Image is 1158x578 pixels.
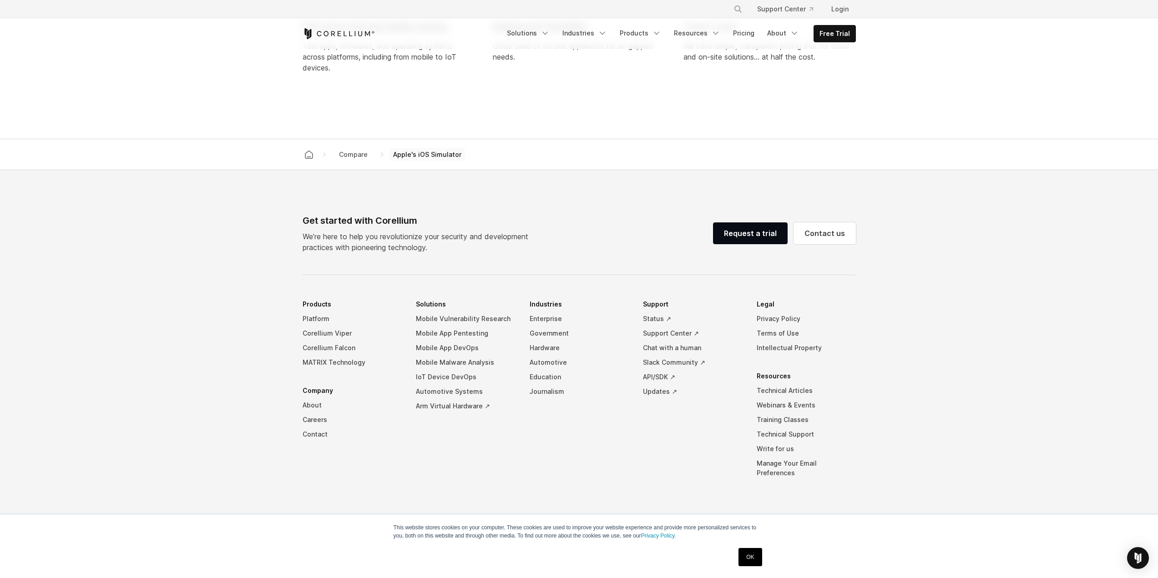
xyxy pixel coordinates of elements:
a: Enterprise [530,312,629,326]
a: Journalism [530,384,629,399]
a: Mobile Malware Analysis [416,355,515,370]
a: Mobile Vulnerability Research [416,312,515,326]
a: Contact us [794,222,856,244]
a: Hardware [530,341,629,355]
a: Support Center ↗ [643,326,742,341]
a: Webinars & Events [757,398,856,412]
a: Automotive Systems [416,384,515,399]
a: Technical Articles [757,383,856,398]
span: Compare [335,148,371,161]
p: We’re here to help you revolutionize your security and development practices with pioneering tech... [303,231,536,253]
a: Resources [668,25,726,41]
a: OK [738,548,762,566]
p: Test apps, firmwares, and operating systems across platforms, including from mobile to IoT devices. [303,40,475,73]
p: Cloud SaaS or on-site appliances for air-gapped needs. [493,40,665,62]
a: Slack Community ↗ [643,355,742,370]
div: Navigation Menu [303,297,856,494]
a: Corellium Viper [303,326,402,341]
a: Mobile App DevOps [416,341,515,355]
a: Platform [303,312,402,326]
p: This website stores cookies on your computer. These cookies are used to improve your website expe... [394,523,765,540]
a: Mobile App Pentesting [416,326,515,341]
a: Free Trial [814,25,855,42]
a: Updates ↗ [643,384,742,399]
a: Training Classes [757,412,856,427]
a: MATRIX Technology [303,355,402,370]
a: Automotive [530,355,629,370]
a: Support Center [750,1,820,17]
a: Intellectual Property [757,341,856,355]
a: Write for us [757,442,856,456]
a: API/SDK ↗ [643,370,742,384]
a: Technical Support [757,427,856,442]
div: Get started with Corellium [303,214,536,227]
a: Compare [332,146,375,163]
a: Corellium Falcon [303,341,402,355]
a: Chat with a human [643,341,742,355]
a: Terms of Use [757,326,856,341]
a: Pricing [728,25,760,41]
a: Status ↗ [643,312,742,326]
div: Navigation Menu [723,1,856,17]
a: Arm Virtual Hardware ↗ [416,399,515,413]
a: Privacy Policy. [641,533,676,539]
a: Careers [303,412,402,427]
a: Contact [303,427,402,442]
a: Manage Your Email Preferences [757,456,856,480]
a: Education [530,370,629,384]
div: Open Intercom Messenger [1127,547,1149,569]
a: About [303,398,402,412]
span: Apple's iOS Simulator [389,148,465,161]
a: Industries [557,25,612,41]
div: Navigation Menu [501,25,856,42]
a: Solutions [501,25,555,41]
a: Privacy Policy [757,312,856,326]
button: Search [730,1,746,17]
a: IoT Device DevOps [416,370,515,384]
a: Corellium home [301,148,317,161]
a: Login [824,1,856,17]
a: Products [614,25,667,41]
a: Request a trial [713,222,788,244]
p: We have simple, transparent pricing that for cloud and on-site solutions... at half the cost. [683,40,856,62]
a: Corellium Home [303,28,375,39]
a: About [762,25,804,41]
a: Government [530,326,629,341]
